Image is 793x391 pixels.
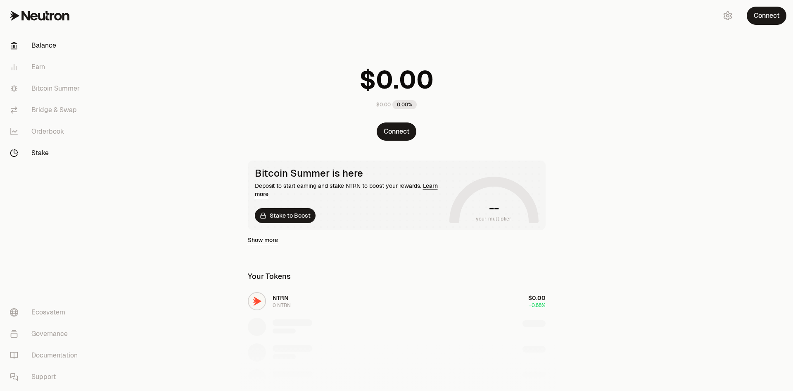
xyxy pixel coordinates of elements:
a: Support [3,366,89,388]
a: Earn [3,56,89,78]
div: 0.00% [392,100,417,109]
a: Stake [3,142,89,164]
h1: -- [489,201,499,215]
div: $0.00 [376,101,391,108]
div: Bitcoin Summer is here [255,168,446,179]
div: Deposit to start earning and stake NTRN to boost your rewards. [255,182,446,198]
a: Governance [3,323,89,345]
a: Ecosystem [3,302,89,323]
a: Documentation [3,345,89,366]
a: Stake to Boost [255,208,316,223]
button: Connect [747,7,786,25]
div: Your Tokens [248,271,291,282]
a: Bridge & Swap [3,99,89,121]
a: Orderbook [3,121,89,142]
button: Connect [377,122,416,141]
a: Show more [248,236,278,244]
a: Balance [3,35,89,56]
span: your multiplier [476,215,512,223]
a: Bitcoin Summer [3,78,89,99]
